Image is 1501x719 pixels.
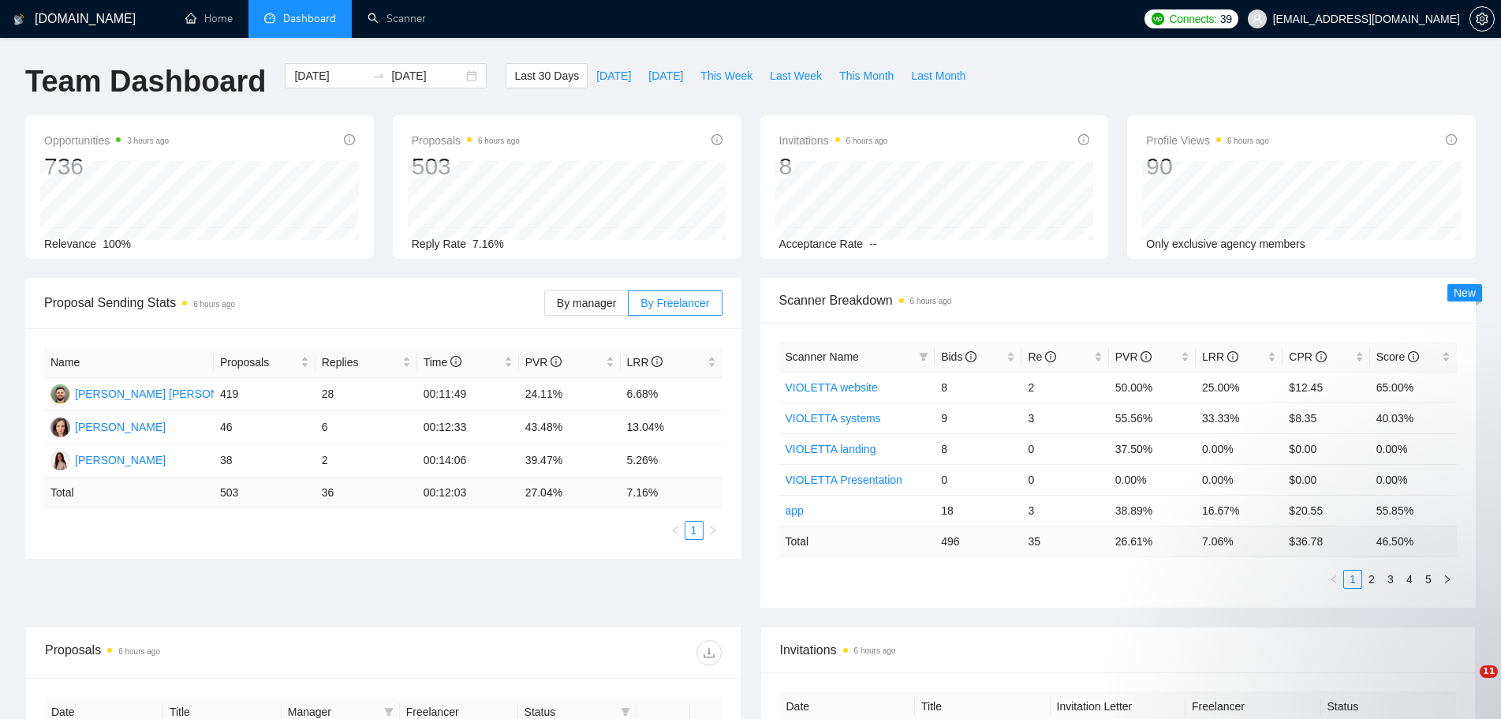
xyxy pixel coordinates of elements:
[779,131,888,150] span: Invitations
[1289,350,1326,363] span: CPR
[412,131,520,150] span: Proposals
[322,354,399,371] span: Replies
[1283,433,1369,464] td: $0.00
[75,385,260,403] div: [PERSON_NAME] [PERSON_NAME]
[372,69,385,82] span: swap-right
[621,378,722,411] td: 6.68%
[1078,134,1089,145] span: info-circle
[264,13,275,24] span: dashboard
[1109,372,1196,403] td: 50.00%
[424,356,461,369] span: Time
[779,290,1458,310] span: Scanner Breakdown
[1021,495,1108,526] td: 3
[344,134,355,145] span: info-circle
[831,63,902,88] button: This Month
[627,356,663,369] span: LRR
[214,444,316,477] td: 38
[596,67,631,84] span: [DATE]
[779,238,864,250] span: Acceptance Rate
[50,453,166,466] a: HB[PERSON_NAME]
[1480,665,1498,678] span: 11
[384,707,394,717] span: filter
[50,451,70,470] img: HB
[1202,350,1238,363] span: LRR
[1045,351,1056,362] span: info-circle
[316,378,417,411] td: 28
[1021,372,1108,403] td: 2
[1227,137,1269,145] time: 6 hours ago
[1446,134,1457,145] span: info-circle
[1408,351,1419,362] span: info-circle
[1370,403,1457,433] td: 40.03%
[1028,350,1056,363] span: Re
[316,444,417,477] td: 2
[1283,526,1369,556] td: $ 36.78
[417,444,519,477] td: 00:14:06
[919,352,928,361] span: filter
[1470,13,1494,25] span: setting
[44,293,544,313] span: Proposal Sending Stats
[711,134,722,145] span: info-circle
[220,354,297,371] span: Proposals
[103,238,131,250] span: 100%
[127,137,169,145] time: 3 hours ago
[118,647,160,656] time: 6 hours ago
[417,411,519,444] td: 00:12:33
[525,356,562,369] span: PVR
[519,477,621,508] td: 27.04 %
[1109,526,1196,556] td: 26.61 %
[1141,351,1152,362] span: info-circle
[1227,351,1238,362] span: info-circle
[44,238,96,250] span: Relevance
[391,67,463,84] input: End date
[670,526,680,535] span: left
[214,378,316,411] td: 419
[50,420,166,433] a: VY[PERSON_NAME]
[621,411,722,444] td: 13.04%
[450,356,461,367] span: info-circle
[1021,526,1108,556] td: 35
[779,526,935,556] td: Total
[935,372,1021,403] td: 8
[941,350,976,363] span: Bids
[316,347,417,378] th: Replies
[846,137,888,145] time: 6 hours ago
[685,521,704,540] li: 1
[1370,372,1457,403] td: 65.00%
[75,451,166,469] div: [PERSON_NAME]
[786,350,859,363] span: Scanner Name
[1109,464,1196,495] td: 0.00%
[1109,403,1196,433] td: 55.56%
[1370,526,1457,556] td: 46.50 %
[13,7,24,32] img: logo
[50,418,70,437] img: VY
[412,238,466,250] span: Reply Rate
[1370,433,1457,464] td: 0.00%
[1469,13,1495,25] a: setting
[1370,464,1457,495] td: 0.00%
[214,347,316,378] th: Proposals
[45,640,383,665] div: Proposals
[417,477,519,508] td: 00:12:03
[935,403,1021,433] td: 9
[786,504,804,517] a: app
[1469,6,1495,32] button: setting
[1370,495,1457,526] td: 55.85%
[283,12,336,25] span: Dashboard
[666,521,685,540] button: left
[704,521,722,540] li: Next Page
[214,411,316,444] td: 46
[412,152,520,182] div: 503
[1196,526,1283,556] td: 7.06 %
[368,12,426,25] a: searchScanner
[1196,433,1283,464] td: 0.00%
[472,238,504,250] span: 7.16%
[214,477,316,508] td: 503
[1376,350,1419,363] span: Score
[519,444,621,477] td: 39.47%
[316,477,417,508] td: 36
[44,477,214,508] td: Total
[911,67,965,84] span: Last Month
[417,378,519,411] td: 00:11:49
[588,63,640,88] button: [DATE]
